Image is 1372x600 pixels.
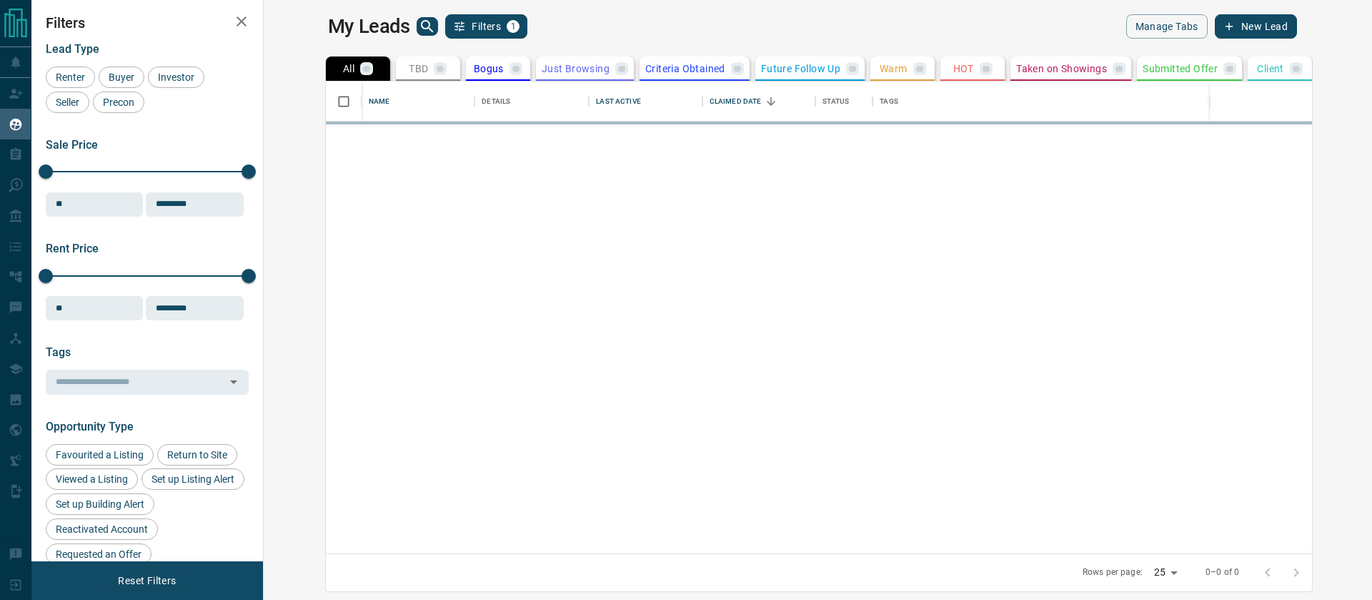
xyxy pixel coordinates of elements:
span: 1 [508,21,518,31]
div: Tags [880,82,898,122]
p: Rows per page: [1083,566,1143,579]
p: Just Browsing [542,64,610,74]
span: Requested an Offer [51,549,146,560]
p: Criteria Obtained [645,64,725,74]
span: Tags [46,345,71,359]
div: Investor [148,67,204,88]
span: Precon [98,97,139,108]
span: Lead Type [46,42,99,56]
p: HOT [953,64,974,74]
button: search button [417,17,438,36]
span: Favourited a Listing [51,449,149,461]
div: Last Active [589,82,702,122]
div: Details [482,82,510,122]
div: Seller [46,92,89,113]
div: Precon [93,92,144,113]
button: Manage Tabs [1126,14,1208,39]
div: Status [822,82,849,122]
p: Future Follow Up [761,64,840,74]
button: Open [224,372,244,392]
div: Requested an Offer [46,544,151,565]
span: Renter [51,72,90,83]
div: Favourited a Listing [46,444,154,466]
div: Set up Listing Alert [141,468,244,490]
span: Sale Price [46,138,98,152]
p: Warm [880,64,908,74]
div: Claimed Date [702,82,815,122]
div: Status [815,82,873,122]
div: Viewed a Listing [46,468,138,490]
span: Rent Price [46,242,99,255]
button: Reset Filters [109,569,185,593]
div: Tags [873,82,1326,122]
span: Opportunity Type [46,420,134,433]
div: Name [362,82,474,122]
div: 25 [1148,562,1183,583]
h2: Filters [46,14,249,31]
span: Set up Listing Alert [146,473,239,485]
p: Client [1257,64,1283,74]
div: Claimed Date [710,82,762,122]
span: Buyer [104,72,139,83]
p: TBD [409,64,428,74]
div: Renter [46,67,95,88]
span: Return to Site [162,449,232,461]
span: Viewed a Listing [51,473,133,485]
p: All [343,64,354,74]
p: Taken on Showings [1016,64,1107,74]
span: Reactivated Account [51,523,153,535]
p: Bogus [474,64,504,74]
div: Last Active [596,82,640,122]
button: New Lead [1215,14,1297,39]
div: Details [474,82,589,122]
div: Return to Site [157,444,237,466]
span: Investor [153,72,199,83]
button: Filters1 [445,14,527,39]
div: Name [369,82,390,122]
p: Submitted Offer [1143,64,1218,74]
div: Reactivated Account [46,518,158,540]
span: Set up Building Alert [51,498,149,510]
div: Buyer [99,67,144,88]
span: Seller [51,97,84,108]
h1: My Leads [328,15,410,38]
p: 0–0 of 0 [1206,566,1239,579]
button: Sort [761,92,781,112]
div: Set up Building Alert [46,493,154,515]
